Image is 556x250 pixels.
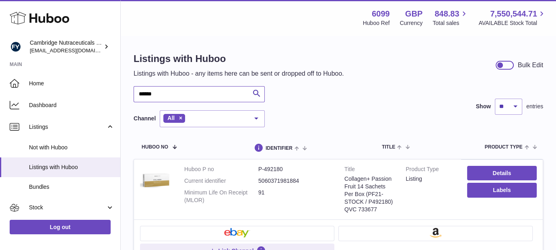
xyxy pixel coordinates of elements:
span: [EMAIL_ADDRESS][DOMAIN_NAME] [30,47,118,54]
a: Details [467,166,537,180]
span: 7,550,544.71 [490,8,537,19]
dd: 91 [258,189,332,204]
dd: 5060371981884 [258,177,332,185]
span: Not with Huboo [29,144,114,151]
div: Huboo Ref [363,19,390,27]
a: Log out [10,220,111,234]
strong: GBP [405,8,422,19]
div: Collagen+ Passion Fruit 14 Sachets Per Box (PF21-STOCK / P492180) QVC 733677 [344,175,393,213]
span: Listings [29,123,106,131]
span: AVAILABLE Stock Total [478,19,546,27]
button: Labels [467,183,537,197]
dt: Current identifier [184,177,258,185]
dd: P-492180 [258,165,332,173]
span: Total sales [432,19,468,27]
dt: Huboo P no [184,165,258,173]
strong: Title [344,165,393,175]
h1: Listings with Huboo [134,52,344,65]
span: entries [526,103,543,110]
label: Channel [134,115,156,122]
a: 848.83 Total sales [432,8,468,27]
img: amazon-small.png [430,228,441,238]
p: Listings with Huboo - any items here can be sent or dropped off to Huboo. [134,69,344,78]
strong: Product Type [406,165,455,175]
div: listing [406,175,455,183]
span: identifier [266,146,292,151]
span: 848.83 [435,8,459,19]
a: 7,550,544.71 AVAILABLE Stock Total [478,8,546,27]
span: Product Type [485,145,523,150]
div: Cambridge Nutraceuticals Ltd [30,39,102,54]
label: Show [476,103,491,110]
span: Stock [29,204,106,211]
span: All [167,115,175,121]
div: Currency [400,19,423,27]
img: internalAdmin-6099@internal.huboo.com [10,41,22,53]
strong: 6099 [372,8,390,19]
dt: Minimum Life On Receipt (MLOR) [184,189,258,204]
span: Huboo no [142,145,168,150]
span: Home [29,80,114,87]
img: Collagen+ Passion Fruit 14 Sachets Per Box (PF21-STOCK / P492180) QVC 733677 [140,165,172,198]
span: Dashboard [29,101,114,109]
span: Listings with Huboo [29,163,114,171]
span: Bundles [29,183,114,191]
div: Bulk Edit [518,61,543,70]
img: ebay-small.png [224,228,251,238]
span: title [382,145,395,150]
